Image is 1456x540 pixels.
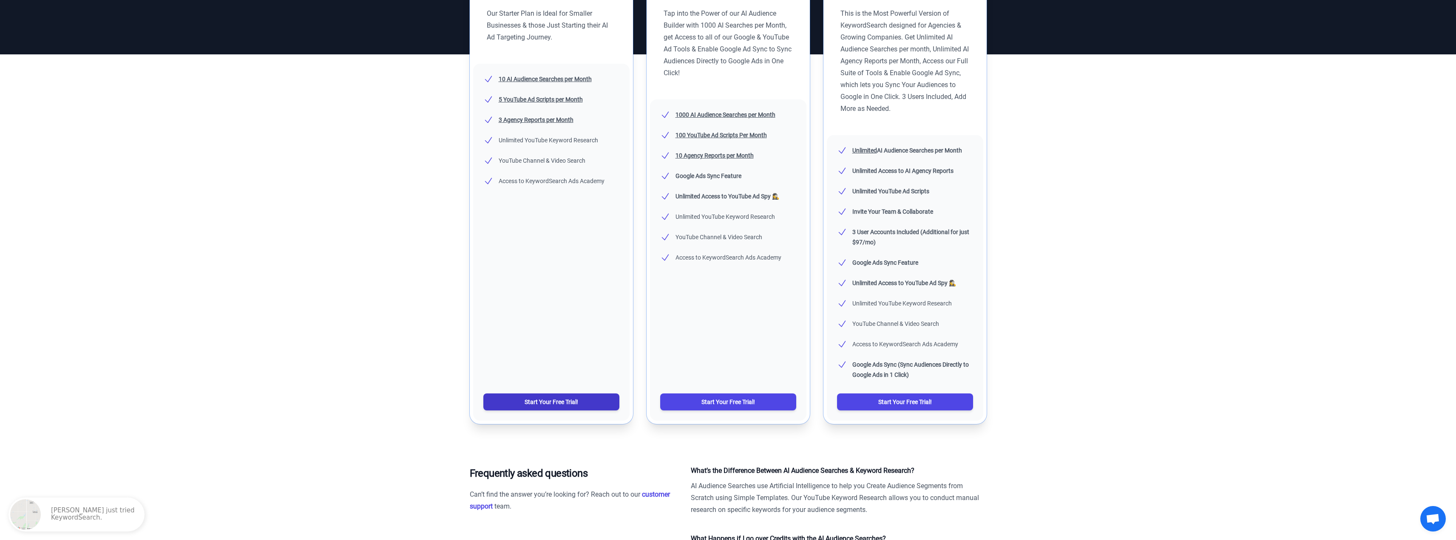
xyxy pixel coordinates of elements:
b: AI Audience Searches per Month [852,147,962,154]
b: 3 User Accounts Included (Additional for just $97/mo) [852,229,969,246]
span: Unlimited YouTube Keyword Research [675,213,775,220]
span: This is the Most Powerful Version of KeywordSearch designed for Agencies & Growing Companies. Get... [840,9,969,113]
p: [PERSON_NAME] just tried KeywordSearch. [51,507,136,522]
b: Unlimited Access to YouTube Ad Spy 🕵️‍♀️ [675,193,779,200]
b: Google Ads Sync (Sync Audiences Directly to Google Ads in 1 Click) [852,361,969,378]
a: Start Your Free Trial! [483,393,619,410]
b: Unlimited YouTube Ad Scripts [852,188,929,195]
b: Unlimited Access to YouTube Ad Spy 🕵️‍♀️ [852,280,956,286]
img: United States [10,499,41,530]
dd: AI Audience Searches use Artificial Intelligence to help you Create Audience Segments from Scratc... [691,480,987,516]
span: YouTube Channel & Video Search [852,320,939,327]
span: YouTube Channel & Video Search [675,234,762,240]
a: Open chat [1420,506,1446,532]
a: customer support [470,490,670,510]
span: Access to KeywordSearch Ads Academy [852,341,958,348]
b: Invite Your Team & Collaborate [852,208,933,215]
span: YouTube Channel & Video Search [499,157,585,164]
u: 10 Agency Reports per Month [675,152,754,159]
u: 3 Agency Reports per Month [499,116,573,123]
u: Unlimited [852,147,877,154]
h2: Frequently asked questions [470,465,677,482]
span: Unlimited YouTube Keyword Research [852,300,952,307]
a: Start Your Free Trial! [837,393,973,410]
u: 1000 AI Audience Searches per Month [675,111,775,118]
span: Unlimited YouTube Keyword Research [499,137,598,144]
a: Start Your Free Trial! [660,393,796,410]
b: Unlimited Access to AI Agency Reports [852,167,954,174]
span: Tap into the Power of our AI Audience Builder with 1000 AI Searches per Month, get Access to all ... [664,9,792,77]
dt: What’s the Difference Between AI Audience Searches & Keyword Research? [691,465,987,477]
b: Google Ads Sync Feature [675,172,741,179]
u: 10 AI Audience Searches per Month [499,76,592,82]
span: Our Starter Plan is Ideal for Smaller Businesses & those Just Starting their AI Ad Targeting Jour... [487,9,608,41]
span: Access to KeywordSearch Ads Academy [675,254,781,261]
u: 100 YouTube Ad Scripts Per Month [675,132,767,139]
span: Access to KeywordSearch Ads Academy [499,178,605,184]
u: 5 YouTube Ad Scripts per Month [499,96,583,103]
p: Can’t find the answer you’re looking for? Reach out to our team. [470,489,677,512]
b: Google Ads Sync Feature [852,259,918,266]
